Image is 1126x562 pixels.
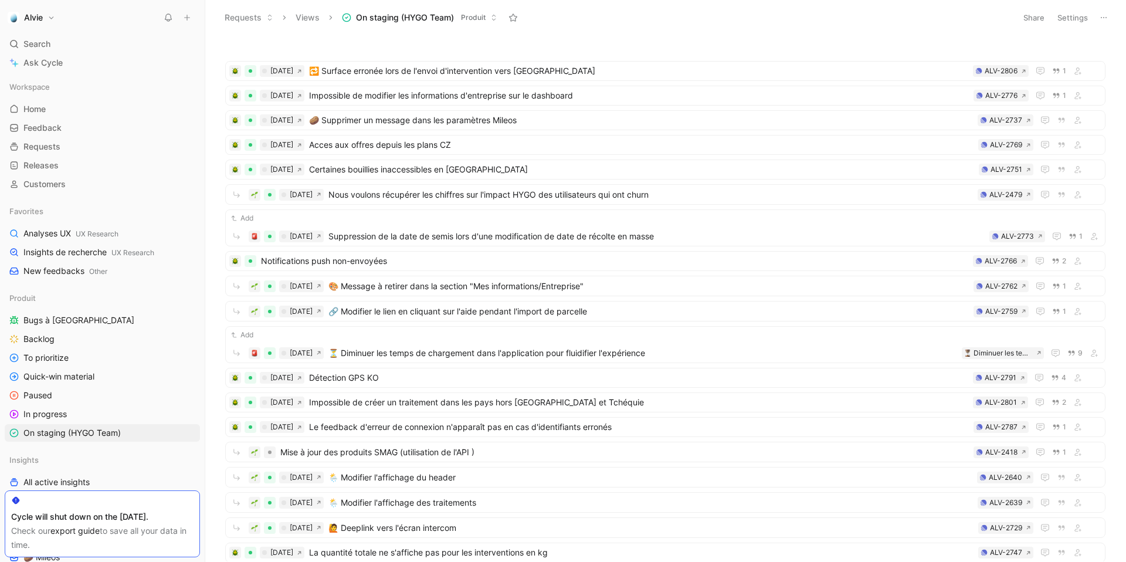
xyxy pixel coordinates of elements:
span: Insights de recherche [23,246,154,259]
a: Requests [5,138,200,155]
div: ALV-2806 [985,65,1018,77]
div: 🌱 [249,306,260,317]
div: [DATE] [270,397,293,408]
div: 🚨 [249,231,260,242]
div: 🌱 [249,497,260,509]
span: Certaines bouillies inaccessibles en [GEOGRAPHIC_DATA] [309,162,974,177]
span: On staging (HYGO Team) [356,12,454,23]
a: Customers [5,175,200,193]
div: 🌱 [249,189,260,201]
span: 1 [1063,92,1066,99]
div: 🪲 [229,164,241,175]
div: ALV-2751 [991,164,1022,175]
a: 🪲[DATE]🔁 Surface erronée lors de l'envoi d'intervention vers [GEOGRAPHIC_DATA]ALV-28061 [225,61,1105,81]
button: 2 [1049,255,1069,268]
img: ⏳ [964,350,971,357]
a: Add🚨[DATE]⏳ Diminuer les temps de chargement dans l'application pour fluidifier l'expérience⏳Dimi... [225,326,1105,363]
div: 🌱 [249,446,260,458]
a: New feedbacksOther [5,262,200,280]
div: Search [5,35,200,53]
span: Le feedback d'erreur de connexion n'apparaît pas en cas d'identifiants erronés [309,420,969,434]
img: 🌱 [251,191,258,198]
a: In progress [5,405,200,423]
button: Add [229,329,255,341]
a: 🌱[DATE]🌦️ Modifier l'affichage des traitementsALV-2639 [225,492,1105,513]
span: 2 [1062,258,1066,265]
a: To prioritize [5,349,200,367]
div: 🪲 [229,547,241,558]
span: Produit [461,12,486,23]
span: Requests [23,141,60,153]
img: 🪲 [232,549,239,556]
span: 1 [1079,233,1083,240]
span: Nous voulons récupérer les chiffres sur l'impact HYGO des utilisateurs qui ont churn [328,188,973,202]
img: 🪲 [232,141,239,148]
span: Impossible de modifier les informations d'entreprise sur le dashboard [309,89,969,103]
button: 1 [1050,446,1069,459]
span: Notifications push non-envoyées [261,254,968,268]
a: 🪲[DATE]Le feedback d'erreur de connexion n'apparaît pas en cas d'identifiants erronésALV-27871 [225,417,1105,437]
img: 🪲 [232,117,239,124]
button: 4 [1049,371,1069,384]
span: Impossible de créer un traitement dans les pays hors [GEOGRAPHIC_DATA] et Tchéquie [309,395,968,409]
span: 🔁 Surface erronée lors de l'envoi d'intervention vers [GEOGRAPHIC_DATA] [309,64,968,78]
div: 🪲 [229,372,241,384]
div: 🪲 [229,421,241,433]
div: [DATE] [270,65,293,77]
img: 🪲 [232,67,239,75]
button: Add [229,212,255,224]
a: Analyses UXUX Research [5,225,200,242]
div: ALV-2737 [989,114,1022,126]
div: [DATE] [290,522,313,534]
a: Paused [5,387,200,404]
div: ALV-2787 [985,421,1018,433]
a: All active insights [5,473,200,491]
span: New feedbacks [23,265,107,277]
span: 9 [1078,350,1083,357]
span: All active insights [23,476,90,488]
button: Share [1018,9,1050,26]
span: 1 [1063,283,1066,290]
div: 🌱 [249,280,260,292]
div: ALV-2769 [990,139,1022,151]
img: 🪲 [232,399,239,406]
div: [DATE] [270,90,293,101]
button: 1 [1050,280,1069,293]
a: Bugs à [GEOGRAPHIC_DATA] [5,312,200,329]
div: ALV-2640 [989,472,1022,483]
div: [DATE] [270,372,293,384]
span: 🌦️ Modifier l'affichage des traitements [328,496,973,510]
span: Détection GPS KO [309,371,968,385]
button: 1 [1050,421,1069,434]
a: Releases [5,157,200,174]
button: Requests [219,9,279,26]
img: 🌱 [251,283,258,290]
span: 1 [1063,424,1066,431]
div: 🪲 [229,397,241,408]
a: Backlog [5,330,200,348]
div: 🪲 [229,255,241,267]
button: On staging (HYGO Team)Produit [337,9,503,26]
a: Add🚨[DATE]Suppression de la date de semis lors d'une modification de date de récolte en masseALV-... [225,209,1105,246]
span: Mise à jour des produits SMAG (utilisation de l'API ) [280,445,969,459]
div: Diminuer les temps de chargement dans lapplication [974,347,1033,359]
span: Analyses UX [23,228,118,240]
span: 🙋 Deeplink vers l'écran intercom [328,521,974,535]
a: 🪲[DATE]🥔 Supprimer un message dans les paramètres MileosALV-2737 [225,110,1105,130]
div: 🚨 [249,347,260,359]
img: 🚨 [251,350,258,357]
span: 1 [1063,449,1066,456]
a: 🪲[DATE]Impossible de créer un traitement dans les pays hors [GEOGRAPHIC_DATA] et TchéquieALV-28012 [225,392,1105,412]
div: [DATE] [290,347,313,359]
a: 🌱[DATE]🔗 Modifier le lien en cliquant sur l'aide pendant l'import de parcelleALV-27591 [225,301,1105,321]
a: 🪲[DATE]Acces aux offres depuis les plans CZALV-2769 [225,135,1105,155]
h1: Alvie [24,12,43,23]
img: 🪲 [232,166,239,173]
a: 🌱Mise à jour des produits SMAG (utilisation de l'API )ALV-24181 [225,442,1105,462]
div: ALV-2729 [990,522,1022,534]
div: [DATE] [290,306,313,317]
span: 🔗 Modifier le lien en cliquant sur l'aide pendant l'import de parcelle [328,304,969,319]
span: Acces aux offres depuis les plans CZ [309,138,974,152]
button: 2 [1049,396,1069,409]
a: Quick-win material [5,368,200,385]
